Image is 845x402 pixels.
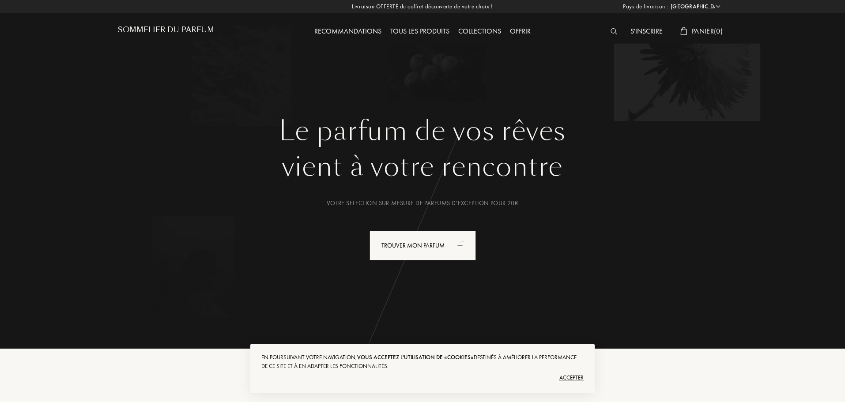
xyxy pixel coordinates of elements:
span: Pays de livraison : [623,2,668,11]
span: vous acceptez l'utilisation de «cookies» [357,353,474,361]
h1: Le parfum de vos rêves [124,115,721,147]
a: Recommandations [310,26,386,36]
div: Offrir [505,26,535,38]
a: Trouver mon parfumanimation [363,231,483,260]
div: vient à votre rencontre [124,147,721,187]
div: En poursuivant votre navigation, destinés à améliorer la performance de ce site et à en adapter l... [261,353,584,371]
div: animation [454,236,472,254]
h1: Sommelier du Parfum [118,26,214,34]
div: Trouver mon parfum [370,231,476,260]
img: search_icn_white.svg [611,28,617,34]
a: Offrir [505,26,535,36]
img: cart_white.svg [680,27,687,35]
div: Collections [454,26,505,38]
a: S'inscrire [626,26,667,36]
a: Sommelier du Parfum [118,26,214,38]
a: Tous les produits [386,26,454,36]
div: Accepter [261,371,584,385]
div: Votre selection sur-mesure de parfums d’exception pour 20€ [124,199,721,208]
span: Panier ( 0 ) [692,26,723,36]
div: Recommandations [310,26,386,38]
a: Collections [454,26,505,36]
div: Tous les produits [386,26,454,38]
div: S'inscrire [626,26,667,38]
